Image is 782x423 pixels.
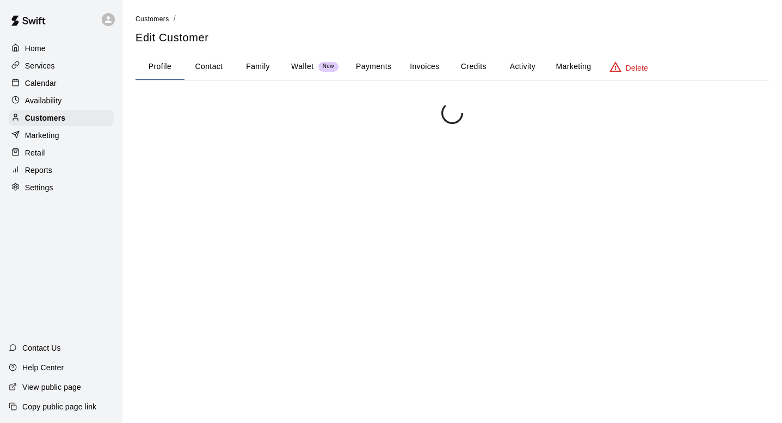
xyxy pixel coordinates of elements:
[547,54,600,80] button: Marketing
[25,147,45,158] p: Retail
[400,54,449,80] button: Invoices
[318,63,338,70] span: New
[136,54,769,80] div: basic tabs example
[136,13,769,25] nav: breadcrumb
[9,92,114,109] a: Availability
[347,54,400,80] button: Payments
[22,343,61,353] p: Contact Us
[25,130,59,141] p: Marketing
[25,78,57,89] p: Calendar
[184,54,233,80] button: Contact
[291,61,314,72] p: Wallet
[25,182,53,193] p: Settings
[136,15,169,23] span: Customers
[25,60,55,71] p: Services
[9,145,114,161] a: Retail
[25,113,65,123] p: Customers
[136,54,184,80] button: Profile
[9,179,114,196] a: Settings
[22,382,81,393] p: View public page
[22,362,64,373] p: Help Center
[498,54,547,80] button: Activity
[9,75,114,91] a: Calendar
[449,54,498,80] button: Credits
[136,30,769,45] h5: Edit Customer
[22,401,96,412] p: Copy public page link
[25,95,62,106] p: Availability
[9,58,114,74] a: Services
[9,127,114,144] a: Marketing
[174,13,176,24] li: /
[9,110,114,126] a: Customers
[9,162,114,178] a: Reports
[233,54,282,80] button: Family
[626,63,648,73] p: Delete
[9,40,114,57] a: Home
[136,14,169,23] a: Customers
[25,165,52,176] p: Reports
[25,43,46,54] p: Home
